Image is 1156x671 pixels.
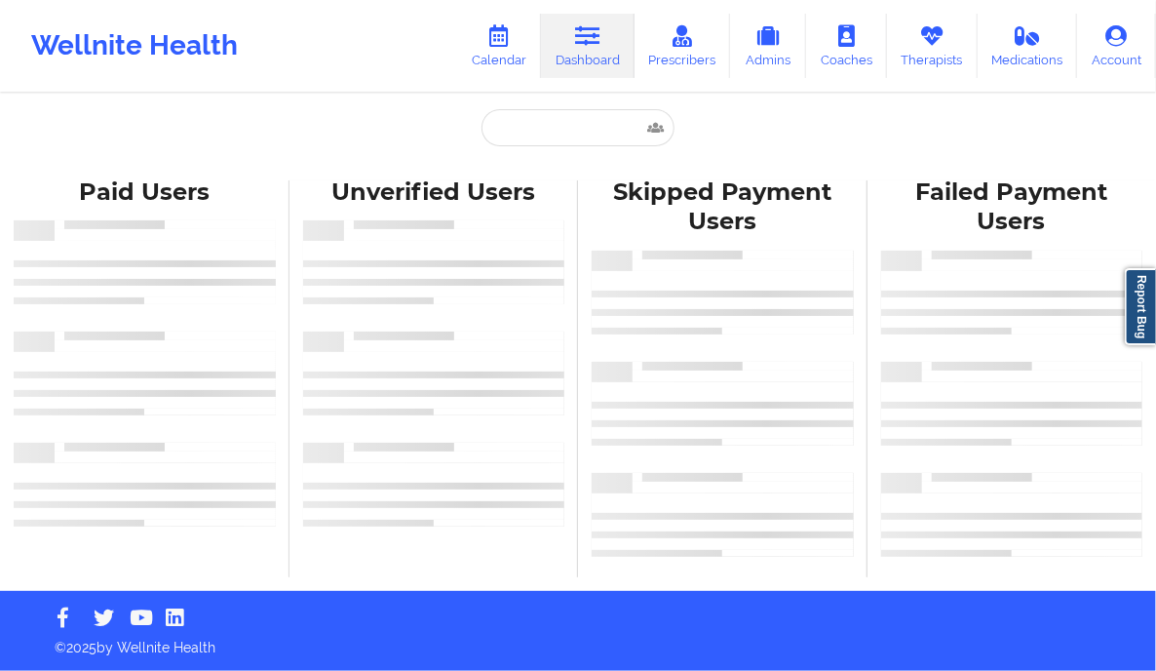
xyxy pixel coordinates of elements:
div: Unverified Users [303,178,565,208]
a: Dashboard [541,14,635,78]
a: Medications [978,14,1078,78]
a: Coaches [806,14,887,78]
a: Admins [730,14,806,78]
a: Report Bug [1125,268,1156,345]
div: Skipped Payment Users [592,178,854,238]
div: Paid Users [14,178,276,208]
a: Calendar [457,14,541,78]
div: Failed Payment Users [881,178,1143,238]
a: Account [1077,14,1156,78]
a: Therapists [887,14,978,78]
p: © 2025 by Wellnite Health [41,624,1115,657]
a: Prescribers [635,14,731,78]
